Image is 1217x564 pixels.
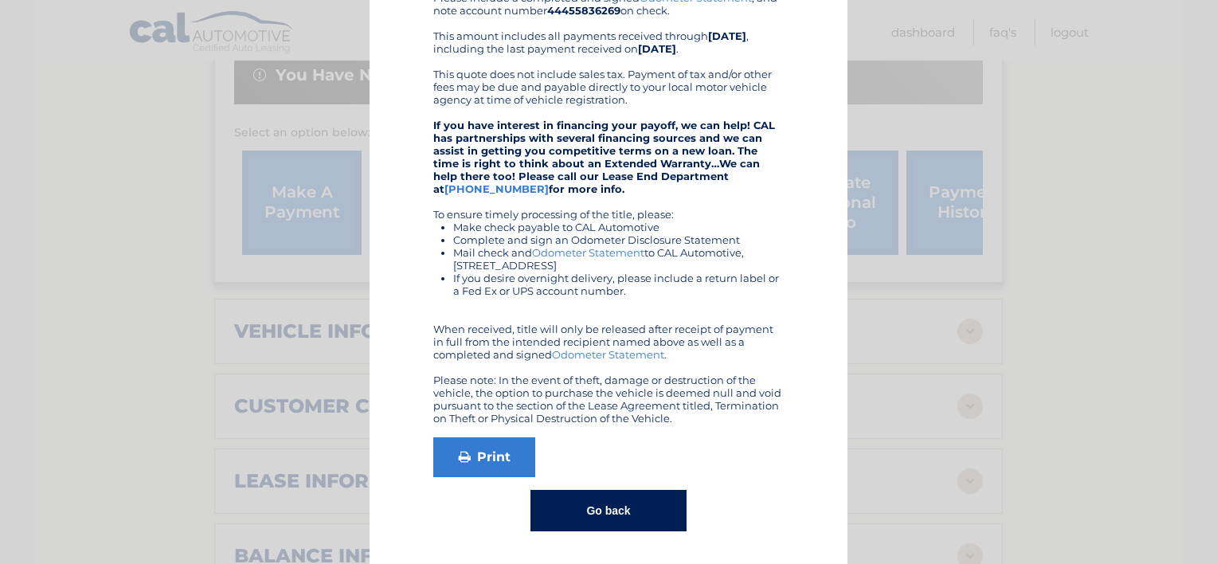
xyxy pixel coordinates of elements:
[453,233,784,246] li: Complete and sign an Odometer Disclosure Statement
[708,29,746,42] b: [DATE]
[444,182,549,195] a: [PHONE_NUMBER]
[433,437,535,477] a: Print
[638,42,676,55] b: [DATE]
[532,246,644,259] a: Odometer Statement
[530,490,686,531] button: Go back
[453,221,784,233] li: Make check payable to CAL Automotive
[552,348,664,361] a: Odometer Statement
[453,246,784,272] li: Mail check and to CAL Automotive, [STREET_ADDRESS]
[453,272,784,297] li: If you desire overnight delivery, please include a return label or a Fed Ex or UPS account number.
[547,4,620,17] b: 44455836269
[433,119,775,195] strong: If you have interest in financing your payoff, we can help! CAL has partnerships with several fin...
